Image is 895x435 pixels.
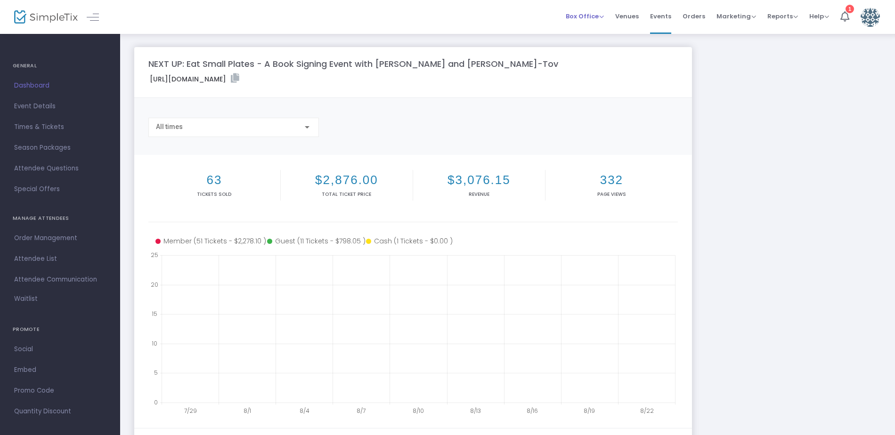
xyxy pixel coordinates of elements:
text: 25 [151,251,158,259]
text: 8/13 [470,407,481,415]
span: Waitlist [14,294,38,304]
span: Attendee Communication [14,274,106,286]
span: Attendee List [14,253,106,265]
label: [URL][DOMAIN_NAME] [150,73,239,84]
span: Special Offers [14,183,106,195]
span: Marketing [716,12,756,21]
div: 1 [846,5,854,13]
span: Help [809,12,829,21]
text: 8/7 [357,407,366,415]
h2: 63 [150,173,278,187]
p: Tickets sold [150,191,278,198]
text: 15 [152,310,157,318]
m-panel-title: NEXT UP: Eat Small Plates - A Book Signing Event with [PERSON_NAME] and [PERSON_NAME]-Tov [148,57,558,70]
text: 7/29 [184,407,197,415]
span: All times [156,123,183,130]
span: Social [14,343,106,355]
h4: PROMOTE [13,320,107,339]
text: 0 [154,398,158,406]
span: Embed [14,364,106,376]
text: 8/4 [300,407,309,415]
span: Season Packages [14,142,106,154]
span: Quantity Discount [14,405,106,418]
h2: $3,076.15 [415,173,543,187]
text: 5 [154,369,158,377]
p: Revenue [415,191,543,198]
text: 10 [152,339,157,347]
span: Box Office [566,12,604,21]
span: Venues [615,4,639,28]
text: 8/1 [244,407,251,415]
text: 20 [151,280,158,288]
span: Reports [767,12,798,21]
h4: MANAGE ATTENDEES [13,209,107,228]
span: Order Management [14,232,106,244]
span: Dashboard [14,80,106,92]
text: 8/16 [527,407,538,415]
text: 8/22 [640,407,654,415]
span: Orders [683,4,705,28]
span: Event Details [14,100,106,113]
span: Promo Code [14,385,106,397]
span: Events [650,4,671,28]
text: 8/19 [584,407,595,415]
span: Attendee Questions [14,162,106,175]
p: Page Views [547,191,676,198]
h2: $2,876.00 [283,173,411,187]
span: Times & Tickets [14,121,106,133]
p: Total Ticket Price [283,191,411,198]
text: 8/10 [413,407,424,415]
h4: GENERAL [13,56,107,75]
h2: 332 [547,173,676,187]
